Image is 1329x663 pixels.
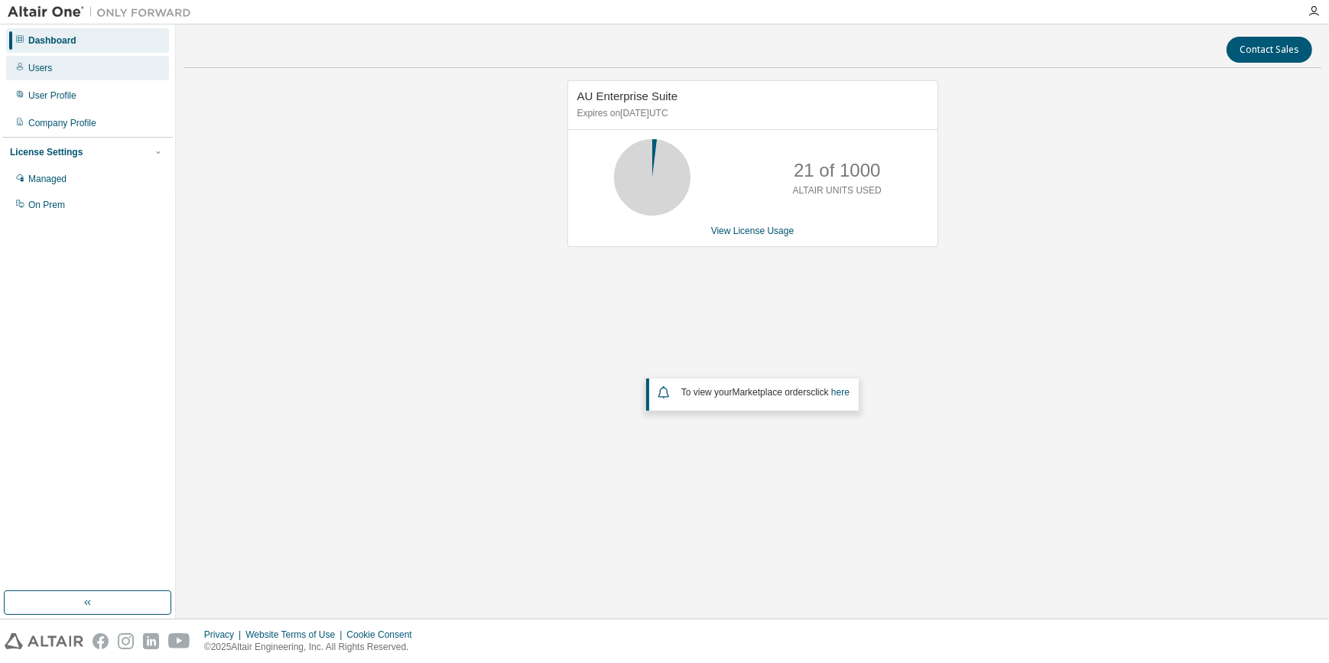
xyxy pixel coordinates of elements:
img: Altair One [8,5,199,20]
img: linkedin.svg [143,633,159,649]
div: License Settings [10,146,83,158]
a: View License Usage [711,226,794,236]
div: Dashboard [28,34,76,47]
span: To view your click [681,387,850,398]
button: Contact Sales [1227,37,1312,63]
div: Managed [28,173,67,185]
p: Expires on [DATE] UTC [577,107,924,120]
div: Company Profile [28,117,96,129]
em: Marketplace orders [733,387,811,398]
span: AU Enterprise Suite [577,89,678,102]
p: 21 of 1000 [794,158,880,184]
img: facebook.svg [93,633,109,649]
div: Cookie Consent [346,629,421,641]
img: youtube.svg [168,633,190,649]
img: altair_logo.svg [5,633,83,649]
p: ALTAIR UNITS USED [793,184,882,197]
div: On Prem [28,199,65,211]
a: here [831,387,850,398]
div: Users [28,62,52,74]
img: instagram.svg [118,633,134,649]
div: Website Terms of Use [245,629,346,641]
p: © 2025 Altair Engineering, Inc. All Rights Reserved. [204,641,421,654]
div: User Profile [28,89,76,102]
div: Privacy [204,629,245,641]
